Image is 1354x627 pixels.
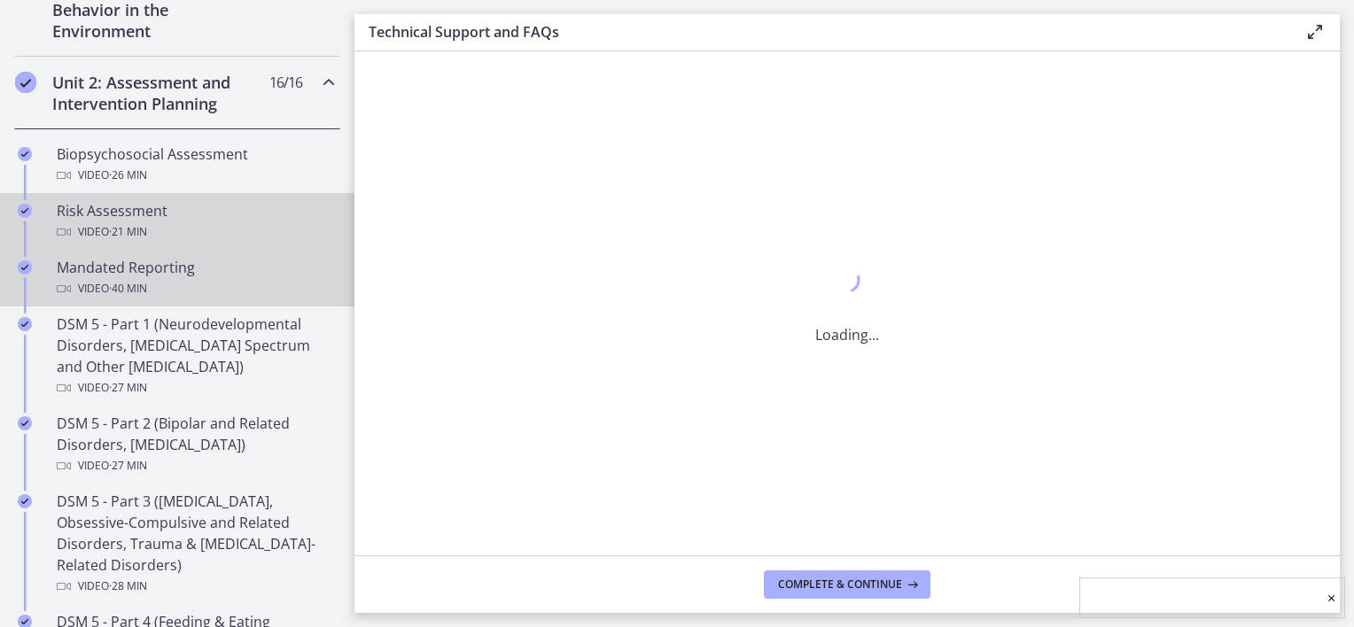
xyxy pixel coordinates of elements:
[109,278,147,299] span: · 40 min
[57,413,333,476] div: DSM 5 - Part 2 (Bipolar and Related Disorders, [MEDICAL_DATA])
[778,577,902,592] span: Complete & continue
[109,576,147,597] span: · 28 min
[1327,587,1335,608] a: ×
[57,143,333,186] div: Biopsychosocial Assessment
[18,317,32,331] i: Completed
[109,455,147,476] span: · 27 min
[57,455,333,476] div: Video
[52,72,268,114] h2: Unit 2: Assessment and Intervention Planning
[57,377,333,399] div: Video
[57,200,333,243] div: Risk Assessment
[109,165,147,186] span: · 26 min
[57,576,333,597] div: Video
[15,72,36,93] i: Completed
[18,494,32,508] i: Completed
[369,21,1276,43] h3: Technical Support and FAQs
[18,416,32,430] i: Completed
[109,377,147,399] span: · 27 min
[57,257,333,299] div: Mandated Reporting
[109,221,147,243] span: · 21 min
[57,313,333,399] div: DSM 5 - Part 1 (Neurodevelopmental Disorders, [MEDICAL_DATA] Spectrum and Other [MEDICAL_DATA])
[57,221,333,243] div: Video
[764,570,930,599] button: Complete & continue
[815,262,879,303] div: 1
[815,324,879,345] p: Loading...
[57,491,333,597] div: DSM 5 - Part 3 ([MEDICAL_DATA], Obsessive-Compulsive and Related Disorders, Trauma & [MEDICAL_DAT...
[18,260,32,275] i: Completed
[57,278,333,299] div: Video
[18,204,32,218] i: Completed
[269,72,302,93] span: 16 / 16
[18,147,32,161] i: Completed
[57,165,333,186] div: Video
